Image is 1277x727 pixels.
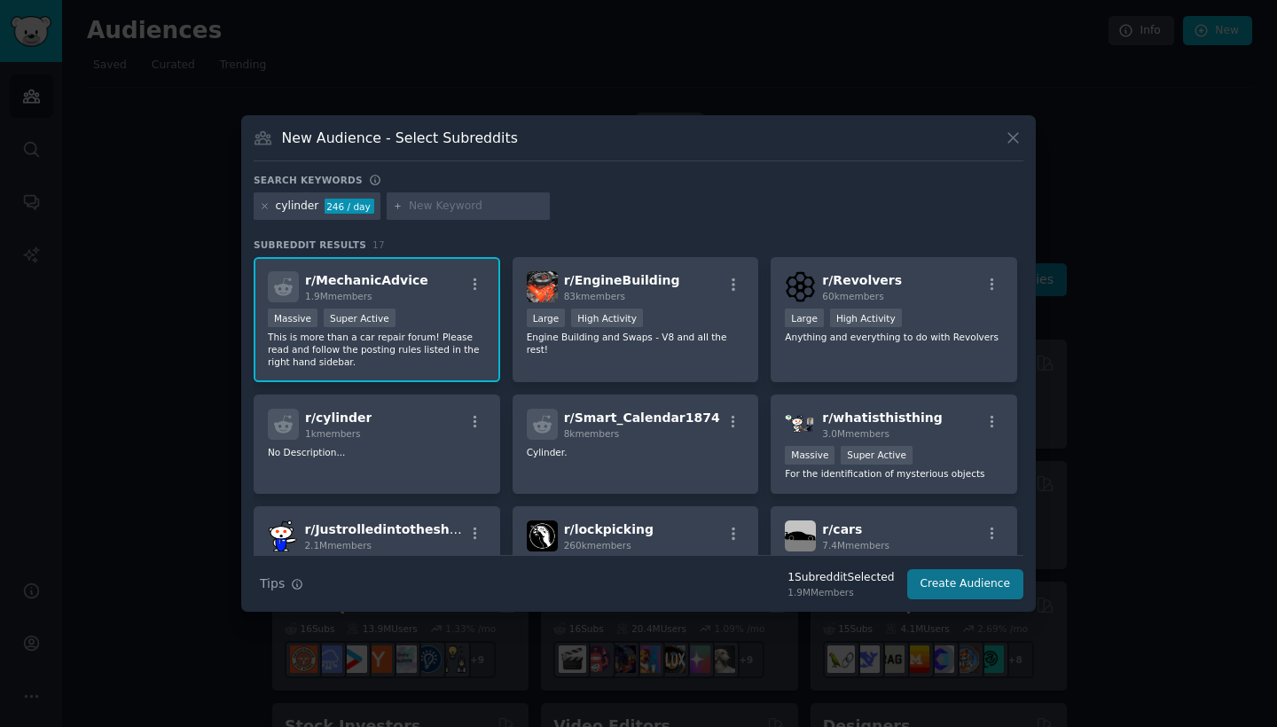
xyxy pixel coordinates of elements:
div: cylinder [276,199,319,215]
img: lockpicking [527,520,558,551]
p: Anything and everything to do with Revolvers [785,331,1003,343]
span: r/ MechanicAdvice [305,273,428,287]
div: Massive [268,309,317,327]
div: Super Active [841,446,913,465]
span: 83k members [564,291,625,301]
p: For the identification of mysterious objects [785,467,1003,480]
img: EngineBuilding [527,271,558,302]
span: 2.1M members [304,540,372,551]
span: r/ cylinder [305,410,372,425]
span: Tips [260,575,285,593]
div: Super Active [324,309,396,327]
div: 246 / day [325,199,374,215]
span: r/ EngineBuilding [564,273,680,287]
span: 260k members [564,540,631,551]
span: r/ cars [822,522,862,536]
span: Subreddit Results [254,238,366,251]
p: Engine Building and Swaps - V8 and all the rest! [527,331,745,356]
button: Create Audience [907,569,1024,599]
div: 1 Subreddit Selected [787,570,894,586]
span: r/ Revolvers [822,273,902,287]
span: 17 [372,239,385,250]
span: 8k members [564,428,620,439]
p: This is more than a car repair forum! Please read and follow the posting rules listed in the righ... [268,331,486,368]
img: whatisthisthing [785,409,816,440]
span: 60k members [822,291,883,301]
img: cars [785,520,816,551]
span: 3.0M members [822,428,889,439]
input: New Keyword [409,199,544,215]
h3: Search keywords [254,174,363,186]
p: Cylinder. [527,446,745,458]
div: High Activity [571,309,643,327]
button: Tips [254,568,309,599]
img: Justrolledintotheshop [268,520,298,551]
div: Large [527,309,566,327]
span: r/ lockpicking [564,522,654,536]
span: 7.4M members [822,540,889,551]
div: Large [785,309,824,327]
p: No Description... [268,446,486,458]
span: r/ Justrolledintotheshop [304,522,466,536]
span: 1k members [305,428,361,439]
div: 1.9M Members [787,586,894,598]
span: r/ Smart_Calendar1874 [564,410,720,425]
h3: New Audience - Select Subreddits [282,129,518,147]
span: r/ whatisthisthing [822,410,942,425]
div: Massive [785,446,834,465]
div: High Activity [830,309,902,327]
img: Revolvers [785,271,816,302]
span: 1.9M members [305,291,372,301]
